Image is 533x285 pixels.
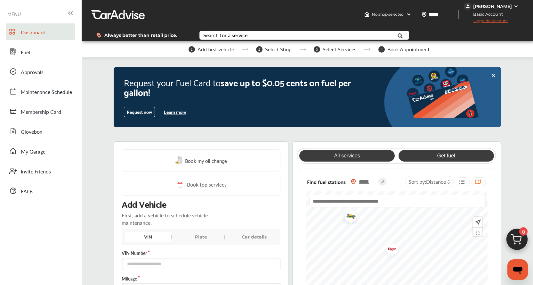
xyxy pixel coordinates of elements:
[458,10,459,19] img: header-divider.bc55588e.svg
[175,181,184,189] img: cal_icon.0803b883.svg
[6,43,75,60] a: Fuel
[265,46,292,52] span: Select Shop
[21,68,44,77] span: Approvals
[6,143,75,159] a: My Garage
[473,4,512,9] div: [PERSON_NAME]
[161,107,189,117] button: Learn more
[314,46,320,53] span: 3
[408,178,446,185] span: Sort by :
[340,207,356,227] div: Map marker
[122,250,280,256] label: VIN Number
[6,23,75,40] a: Dashboard
[351,179,356,184] img: location_vector_orange.38f05af8.svg
[178,232,224,242] div: Plate
[189,46,195,53] span: 1
[96,32,101,38] img: dollor_label_vector.a70140d1.svg
[122,275,280,282] label: Mileage
[21,29,45,37] span: Dashboard
[6,123,75,139] a: Glovebox
[256,46,262,53] span: 2
[175,156,183,164] img: oil-change.e5047c97.svg
[21,148,45,156] span: My Garage
[6,103,75,120] a: Membership Card
[175,156,227,165] a: Book my oil change
[21,88,72,96] span: Maintenance Schedule
[426,178,446,185] span: Distance
[242,48,248,51] img: stepper-arrow.e24c07c6.svg
[299,48,306,51] img: stepper-arrow.e24c07c6.svg
[7,12,21,17] span: MENU
[124,107,155,117] button: Request now
[378,46,385,53] span: 4
[382,240,398,260] div: Map marker
[6,182,75,199] a: FAQs
[323,46,356,52] span: Select Services
[21,48,30,57] span: Fuel
[307,177,346,186] span: Find fuel stations
[507,259,528,280] iframe: Button to launch messaging window
[6,163,75,179] a: Invite Friends
[387,46,430,52] span: Book Appointment
[340,207,357,227] img: sunoco.png
[399,150,494,162] a: Get fuel
[372,12,404,17] span: No shop selected
[364,12,369,17] img: header-home-logo.8d720a4f.svg
[231,232,277,242] div: Car details
[299,150,395,162] a: All services
[125,232,171,242] div: VIN
[21,108,61,116] span: Membership Card
[21,128,42,136] span: Glovebox
[464,18,508,26] span: Upgrade Account
[513,4,519,9] img: WGsFRI8htEPBVLJbROoPRyZpYNWhNONpIPPETTm6eUC0GeLEiAAAAAElFTkSuQmCC
[198,46,234,52] span: Add first vehicle
[21,168,51,176] span: Invite Friends
[122,212,233,226] p: First, add a vehicle to schedule vehicle maintenance.
[464,3,472,10] img: jVpblrzwTbfkPYzPPzSLxeg0AAAAASUVORK5CYII=
[464,11,508,18] span: Basic Account
[122,198,166,209] p: Add Vehicle
[187,181,227,189] span: Book top services
[6,83,75,100] a: Maintenance Schedule
[364,48,371,51] img: stepper-arrow.e24c07c6.svg
[124,74,221,90] span: Request your Fuel Card to
[519,227,528,236] span: 0
[502,226,532,256] img: cart_icon.3d0951e8.svg
[104,33,177,38] span: Always better than retail price.
[122,174,280,196] a: Book top services
[422,12,427,17] img: location_vector.a44bc228.svg
[203,33,247,38] div: Search for a service
[474,219,481,226] img: recenter.ce011a49.svg
[21,188,33,196] span: FAQs
[185,156,227,165] span: Book my oil change
[6,63,75,80] a: Approvals
[124,74,351,99] span: save up to $0.05 cents on fuel per gallon!
[406,12,411,17] img: header-down-arrow.9dd2ce7d.svg
[382,240,399,260] img: exxon.png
